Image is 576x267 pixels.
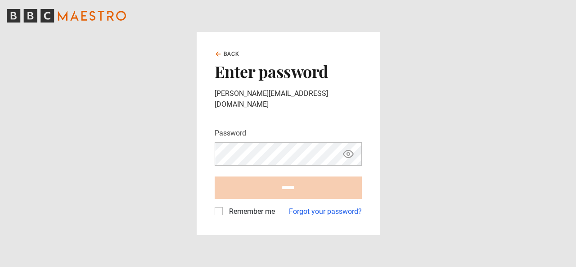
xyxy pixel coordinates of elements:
[215,62,362,81] h2: Enter password
[224,50,240,58] span: Back
[7,9,126,23] svg: BBC Maestro
[289,206,362,217] a: Forgot your password?
[215,128,246,139] label: Password
[225,206,275,217] label: Remember me
[215,50,240,58] a: Back
[341,146,356,162] button: Show password
[215,88,362,110] p: [PERSON_NAME][EMAIL_ADDRESS][DOMAIN_NAME]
